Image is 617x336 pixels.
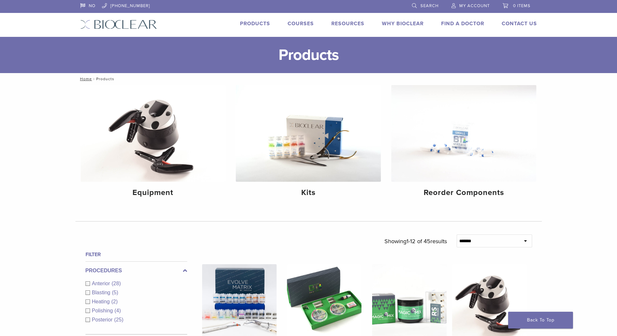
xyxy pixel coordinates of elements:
[241,187,376,199] h4: Kits
[502,20,537,27] a: Contact Us
[513,3,531,8] span: 0 items
[391,85,536,203] a: Reorder Components
[441,20,484,27] a: Find A Doctor
[331,20,364,27] a: Resources
[92,290,112,295] span: Blasting
[112,281,121,286] span: (28)
[92,308,115,313] span: Polishing
[111,299,118,304] span: (2)
[384,234,447,248] p: Showing results
[114,308,121,313] span: (4)
[92,77,96,81] span: /
[391,85,536,182] img: Reorder Components
[75,73,542,85] nav: Products
[112,290,118,295] span: (5)
[459,3,490,8] span: My Account
[86,187,221,199] h4: Equipment
[396,187,531,199] h4: Reorder Components
[508,312,573,329] a: Back To Top
[240,20,270,27] a: Products
[78,77,92,81] a: Home
[420,3,439,8] span: Search
[92,281,112,286] span: Anterior
[382,20,424,27] a: Why Bioclear
[92,299,111,304] span: Heating
[114,317,123,322] span: (25)
[406,238,430,245] span: 1-12 of 45
[288,20,314,27] a: Courses
[80,20,157,29] img: Bioclear
[86,267,187,275] label: Procedures
[81,85,226,182] img: Equipment
[236,85,381,203] a: Kits
[86,251,187,258] h4: Filter
[236,85,381,182] img: Kits
[92,317,114,322] span: Posterior
[81,85,226,203] a: Equipment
